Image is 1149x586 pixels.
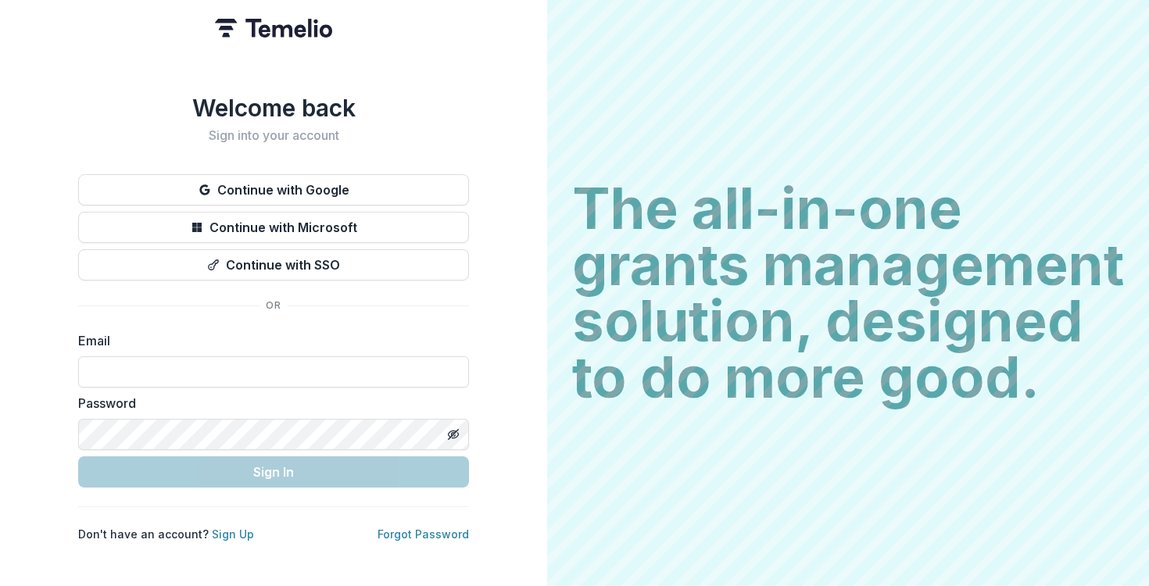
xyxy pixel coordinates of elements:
a: Sign Up [212,527,254,541]
button: Continue with SSO [78,249,469,280]
button: Continue with Microsoft [78,212,469,243]
button: Sign In [78,456,469,488]
p: Don't have an account? [78,526,254,542]
button: Toggle password visibility [441,422,466,447]
label: Email [78,331,460,350]
img: Temelio [215,19,332,38]
h1: Welcome back [78,94,469,122]
a: Forgot Password [378,527,469,541]
h2: Sign into your account [78,128,469,143]
button: Continue with Google [78,174,469,205]
label: Password [78,394,460,413]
